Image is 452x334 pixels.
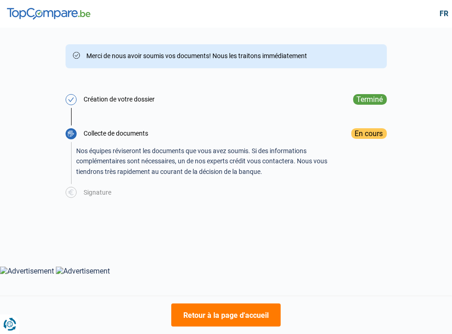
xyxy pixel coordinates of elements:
[84,94,155,104] div: Création de votre dossier
[77,146,344,177] p: Nos équipes réviseront les documents que vous avez soumis. Si des informations complémentaires so...
[87,52,307,61] span: Merci de nous avoir soumis vos documents! Nous les traitons immédiatement
[84,128,351,138] div: Collecte de documents
[84,187,112,197] div: Signature
[353,94,387,105] div: Terminé
[7,8,90,20] img: TopCompare.be
[351,128,387,139] div: En cours
[56,267,110,275] img: Advertisement
[434,9,445,18] div: fr
[171,304,281,327] button: Retour à la page d'accueil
